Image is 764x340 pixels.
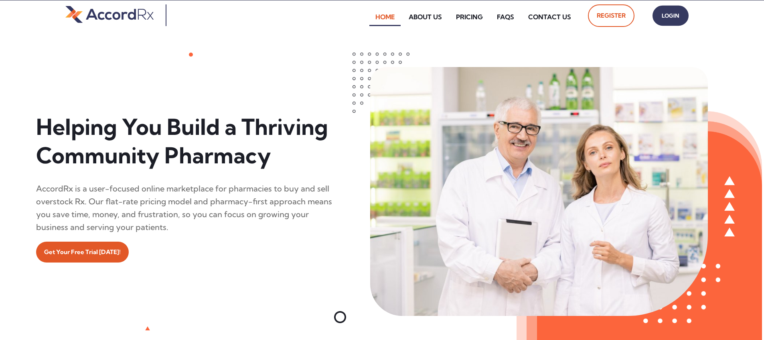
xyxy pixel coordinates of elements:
span: Login [661,10,681,22]
div: AccordRx is a user-focused online marketplace for pharmacies to buy and sell overstock Rx. Our fl... [36,182,334,234]
a: Get Your Free Trial [DATE]! [36,242,129,263]
a: Pricing [450,8,489,26]
span: Get Your Free Trial [DATE]! [44,246,121,259]
img: default-logo [65,4,154,24]
span: Register [597,9,626,22]
h1: Helping You Build a Thriving Community Pharmacy [36,113,334,170]
a: Register [588,4,634,27]
a: FAQs [491,8,520,26]
a: About Us [403,8,448,26]
a: Login [653,6,689,26]
a: Home [369,8,401,26]
a: Contact Us [522,8,577,26]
